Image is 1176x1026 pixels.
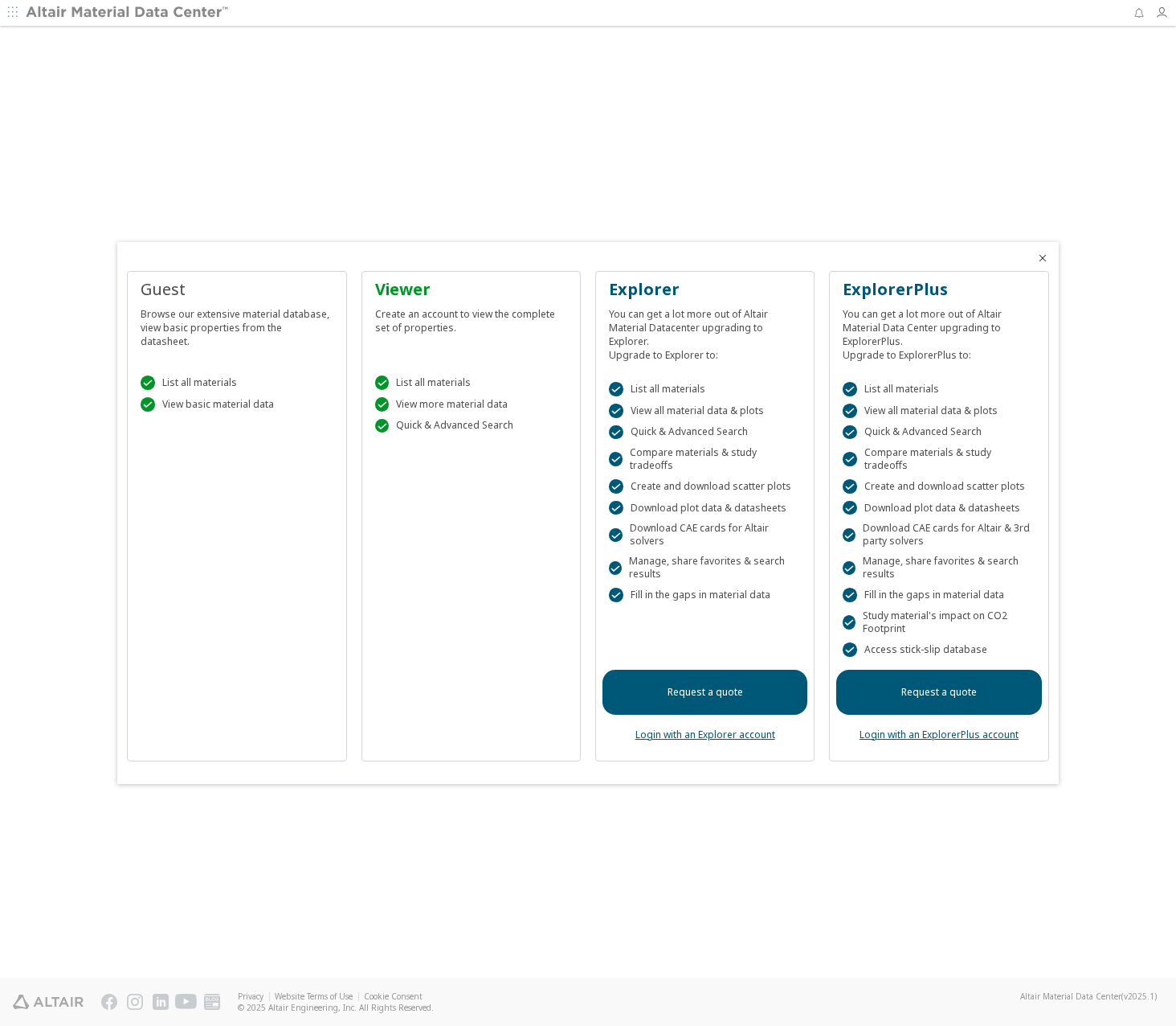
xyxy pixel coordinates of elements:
[843,588,857,602] div: 
[843,425,857,440] div: 
[843,528,855,543] div: 
[843,404,857,418] div: 
[860,728,1019,741] a: Login with an ExplorerPlus account
[843,501,1035,515] div: Download plot data & datasheets
[843,642,857,657] div: 
[843,479,1035,494] div: Create and download scatter plots
[141,301,333,348] div: Browse our extensive material database, view basic properties from the datasheet.
[843,615,855,630] div: 
[843,382,857,396] div: 
[843,561,855,576] div: 
[843,301,1035,362] div: You can get a lot more out of Altair Material Data Center upgrading to ExplorerPlus. Upgrade to E...
[843,609,1035,635] div: Study material's impact on CO2 Footprint
[609,301,801,362] div: You can get a lot more out of Altair Material Datacenter upgrading to Explorer. Upgrade to Explor...
[375,376,390,390] div: 
[1036,252,1049,265] button: Close
[609,522,801,548] div: Download CAE cards for Altair solvers
[843,452,856,466] div: 
[375,419,390,433] div: 
[843,446,1035,472] div: Compare materials & study tradeoffs
[609,382,801,396] div: List all materials
[609,404,801,418] div: View all material data & plots
[843,642,1035,657] div: Access stick-slip database
[375,278,567,301] div: Viewer
[375,301,567,334] div: Create an account to view the complete set of properties.
[602,670,807,715] a: Request a quote
[609,588,623,602] div: 
[609,425,623,440] div: 
[609,446,801,472] div: Compare materials & study tradeoffs
[609,404,623,418] div: 
[843,278,1035,301] div: ExplorerPlus
[836,670,1041,715] a: Request a quote
[141,376,155,390] div: 
[609,588,801,602] div: Fill in the gaps in material data
[609,528,623,543] div: 
[141,397,155,412] div: 
[375,397,567,412] div: View more material data
[141,278,333,301] div: Guest
[609,382,623,396] div: 
[375,376,567,390] div: List all materials
[141,397,333,412] div: View basic material data
[609,452,623,466] div: 
[609,479,623,494] div: 
[141,376,333,390] div: List all materials
[609,501,623,515] div: 
[375,419,567,433] div: Quick & Advanced Search
[843,382,1035,396] div: List all materials
[843,588,1035,602] div: Fill in the gaps in material data
[609,479,801,494] div: Create and download scatter plots
[843,404,1035,418] div: View all material data & plots
[609,555,801,581] div: Manage, share favorites & search results
[843,479,857,494] div: 
[843,501,857,515] div: 
[375,397,390,412] div: 
[635,728,775,741] a: Login with an Explorer account
[609,278,801,301] div: Explorer
[843,425,1035,440] div: Quick & Advanced Search
[843,555,1035,581] div: Manage, share favorites & search results
[609,501,801,515] div: Download plot data & datasheets
[609,425,801,440] div: Quick & Advanced Search
[609,561,622,576] div: 
[843,522,1035,548] div: Download CAE cards for Altair & 3rd party solvers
